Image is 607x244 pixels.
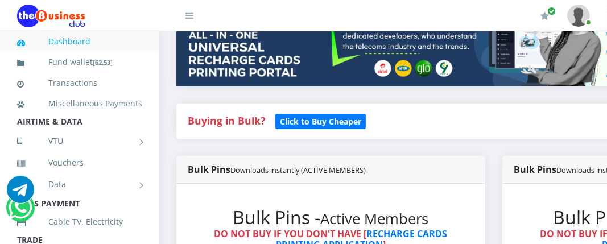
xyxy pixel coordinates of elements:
[567,5,590,27] img: User
[188,114,265,127] strong: Buying in Bulk?
[17,150,142,176] a: Vouchers
[17,127,142,155] a: VTU
[17,209,142,235] a: Cable TV, Electricity
[275,114,366,127] a: Click to Buy Cheaper
[230,165,366,175] small: Downloads instantly (ACTIVE MEMBERS)
[547,7,556,15] span: Renew/Upgrade Subscription
[17,170,142,198] a: Data
[9,202,32,221] a: Chat for support
[188,163,366,176] strong: Bulk Pins
[199,206,463,228] h2: Bulk Pins -
[95,58,110,67] b: 62.53
[17,49,142,76] a: Fund wallet[62.53]
[17,90,142,117] a: Miscellaneous Payments
[321,209,429,229] small: Active Members
[280,116,361,127] b: Click to Buy Cheaper
[7,184,34,203] a: Chat for support
[17,70,142,96] a: Transactions
[17,5,85,27] img: Logo
[540,11,549,20] i: Renew/Upgrade Subscription
[17,28,142,55] a: Dashboard
[93,58,113,67] small: [ ]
